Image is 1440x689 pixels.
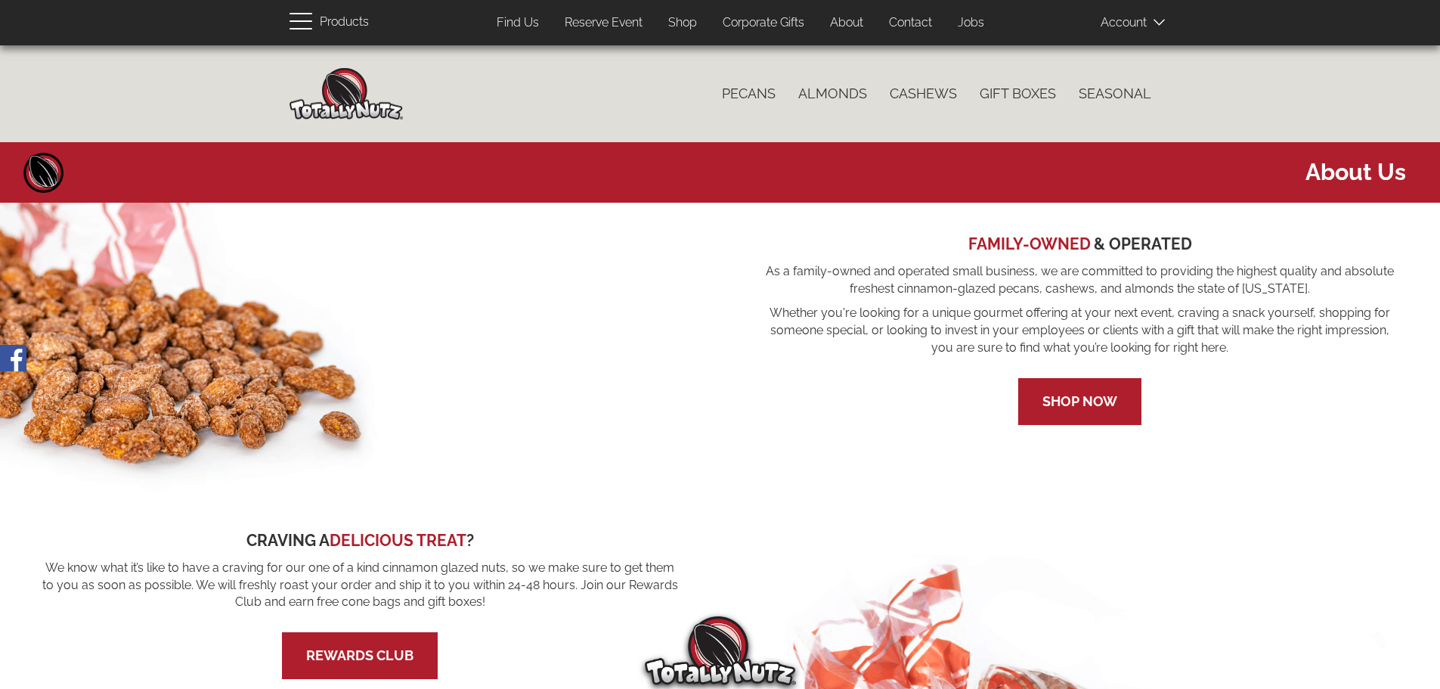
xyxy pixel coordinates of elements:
[11,156,1406,188] span: About us
[711,78,787,110] a: Pecans
[330,531,466,550] span: DELICIOUS TREAT
[819,8,875,38] a: About
[878,8,943,38] a: Contact
[1067,78,1163,110] a: Seasonal
[290,68,403,119] img: Home
[762,305,1399,357] span: Whether you're looking for a unique gourmet offering at your next event, craving a snack yourself...
[645,616,796,685] img: Totally Nutz Logo
[42,560,679,612] span: We know what it’s like to have a craving for our one of a kind cinnamon glazed nuts, so we make s...
[787,78,878,110] a: Almonds
[306,647,413,663] a: Rewards Club
[878,78,968,110] a: Cashews
[1094,234,1192,253] span: & OPERATED
[320,11,369,33] span: Products
[1042,393,1117,409] a: Shop Now
[485,8,550,38] a: Find Us
[553,8,654,38] a: Reserve Event
[968,78,1067,110] a: Gift Boxes
[711,8,816,38] a: Corporate Gifts
[246,531,474,550] span: CRAVING A ?
[946,8,996,38] a: Jobs
[657,8,708,38] a: Shop
[762,263,1399,298] span: As a family-owned and operated small business, we are committed to providing the highest quality ...
[968,234,1091,253] span: FAMILY-OWNED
